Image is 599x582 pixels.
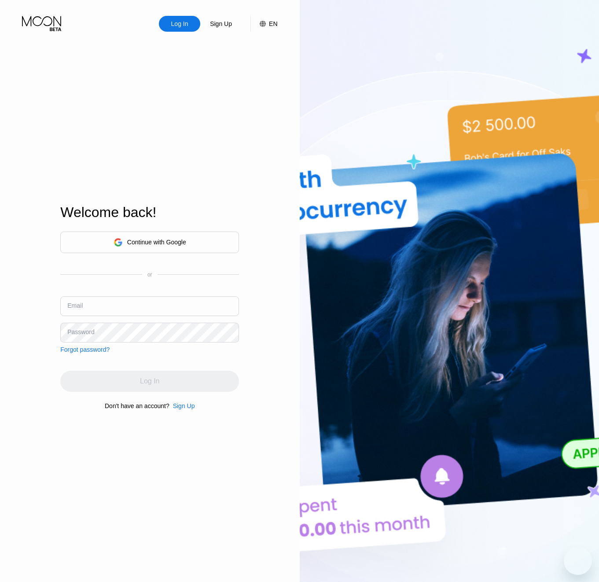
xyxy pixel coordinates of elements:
div: Password [67,328,94,335]
div: Sign Up [209,19,233,28]
div: Log In [170,19,189,28]
div: Welcome back! [60,204,239,221]
div: Continue with Google [60,232,239,253]
div: Forgot password? [60,346,110,353]
iframe: Кнопка запуска окна обмена сообщениями [564,547,592,575]
div: Sign Up [173,402,195,409]
div: Log In [159,16,200,32]
div: Sign Up [169,402,195,409]
div: Email [67,302,83,309]
div: or [147,272,152,278]
div: Sign Up [200,16,242,32]
div: EN [250,16,277,32]
div: EN [269,20,277,27]
div: Don't have an account? [105,402,169,409]
div: Continue with Google [127,239,186,246]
